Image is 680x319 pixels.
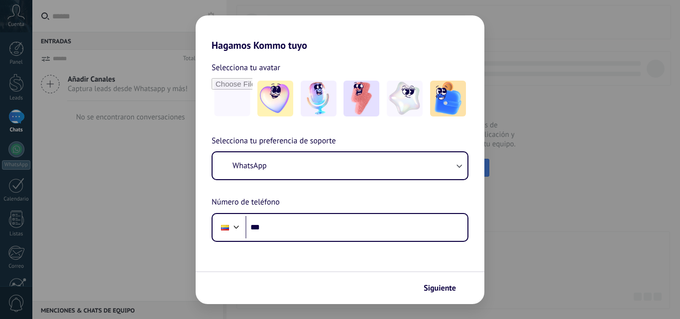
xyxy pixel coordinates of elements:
h2: Hagamos Kommo tuyo [196,15,484,51]
button: WhatsApp [213,152,467,179]
button: Siguiente [419,280,469,297]
img: -2.jpeg [301,81,337,116]
img: -5.jpeg [430,81,466,116]
span: Selecciona tu preferencia de soporte [212,135,336,148]
span: Número de teléfono [212,196,280,209]
div: Colombia: + 57 [216,217,234,238]
span: WhatsApp [232,161,267,171]
img: -1.jpeg [257,81,293,116]
span: Selecciona tu avatar [212,61,280,74]
img: -3.jpeg [343,81,379,116]
img: -4.jpeg [387,81,423,116]
span: Siguiente [424,285,456,292]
